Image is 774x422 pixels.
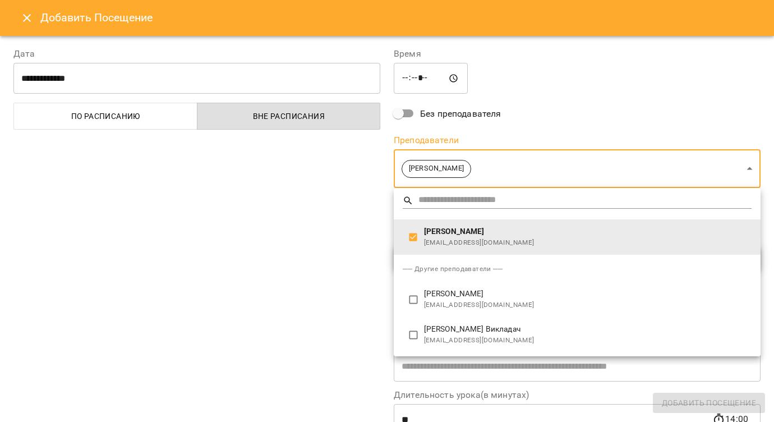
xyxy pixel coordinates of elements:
[424,226,752,237] span: [PERSON_NAME]
[424,300,752,311] span: [EMAIL_ADDRESS][DOMAIN_NAME]
[424,288,752,300] span: [PERSON_NAME]
[424,324,752,335] span: [PERSON_NAME] Викладач
[424,335,752,346] span: [EMAIL_ADDRESS][DOMAIN_NAME]
[403,265,503,273] span: ── Другие преподаватели ──
[424,237,752,249] span: [EMAIL_ADDRESS][DOMAIN_NAME]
